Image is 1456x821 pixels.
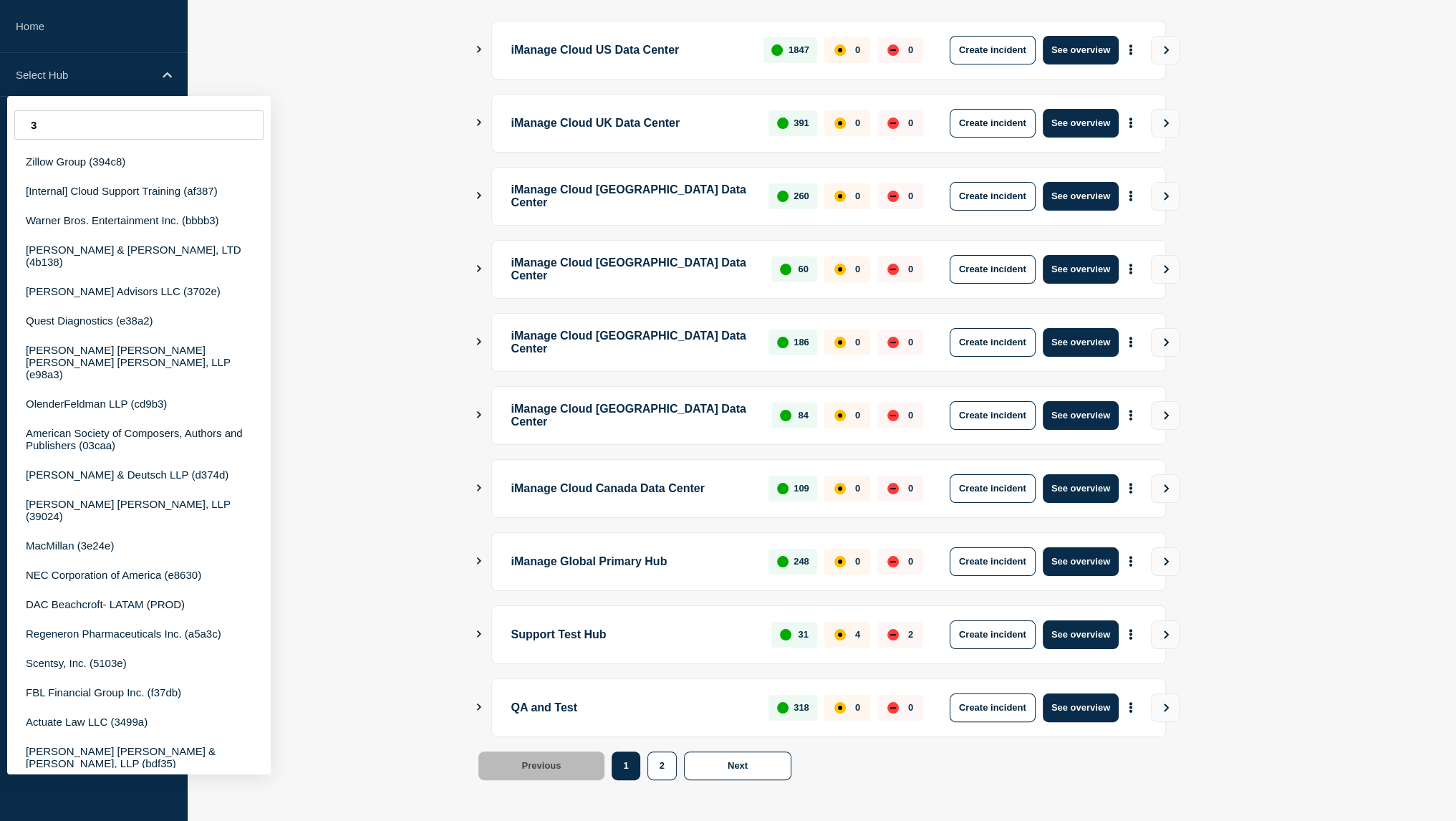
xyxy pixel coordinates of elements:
div: MacMillan (3e24e) [7,531,271,560]
button: Create incident [950,328,1036,357]
p: 84 [798,410,808,421]
button: View [1151,620,1180,649]
div: affected [834,702,846,714]
div: affected [834,44,846,56]
div: [PERSON_NAME] & [PERSON_NAME], LTD (4b138) [7,235,271,277]
div: up [777,702,789,714]
p: 0 [855,44,860,55]
button: See overview [1043,693,1119,722]
button: Create incident [950,401,1036,430]
p: iManage Cloud Canada Data Center [511,474,753,503]
div: up [780,264,791,275]
button: View [1151,109,1180,138]
div: American Society of Composers, Authors and Publishers (03caa) [7,418,271,460]
button: Create incident [950,474,1036,503]
div: OlenderFeldman LLP (cd9b3) [7,389,271,418]
p: 0 [855,483,860,494]
button: Show Connected Hubs [476,117,483,128]
button: Show Connected Hubs [476,44,483,55]
div: down [887,629,899,640]
div: down [887,44,899,56]
p: iManage Cloud [GEOGRAPHIC_DATA] Data Center [511,401,756,430]
button: 2 [647,752,677,780]
button: More actions [1122,694,1140,721]
p: iManage Cloud [GEOGRAPHIC_DATA] Data Center [511,182,753,211]
p: Support Test Hub [511,620,756,649]
div: affected [834,410,846,421]
button: Show Connected Hubs [476,337,483,347]
div: [PERSON_NAME] [PERSON_NAME], LLP (39024) [7,489,271,531]
p: 0 [855,337,860,347]
div: down [887,483,899,494]
p: 0 [908,483,913,494]
button: Create incident [950,109,1036,138]
div: [PERSON_NAME] Advisors LLC (3702e) [7,277,271,306]
button: See overview [1043,36,1119,64]
div: affected [834,264,846,275]
p: 0 [908,702,913,713]
div: up [777,483,789,494]
div: down [887,556,899,567]
button: View [1151,255,1180,284]
div: [PERSON_NAME] [PERSON_NAME] [PERSON_NAME] [PERSON_NAME], LLP (e98a3) [7,335,271,389]
p: 109 [794,483,809,494]
p: 0 [855,556,860,567]
div: Scentsy, Inc. (5103e) [7,648,271,678]
p: 248 [794,556,809,567]
p: 0 [908,191,913,201]
div: down [887,264,899,275]
button: See overview [1043,620,1119,649]
button: Show Connected Hubs [476,556,483,567]
p: 391 [794,117,809,128]
button: View [1151,328,1180,357]
div: down [887,191,899,202]
div: Actuate Law LLC (3499a) [7,707,271,736]
div: up [777,337,789,348]
button: More actions [1122,475,1140,501]
p: iManage Cloud UK Data Center [511,109,753,138]
p: iManage Global Primary Hub [511,547,753,576]
div: up [771,44,783,56]
button: Show Connected Hubs [476,702,483,713]
button: Create incident [950,547,1036,576]
div: affected [834,629,846,640]
button: Show Connected Hubs [476,629,483,640]
button: Show Connected Hubs [476,191,483,201]
p: iManage Cloud [GEOGRAPHIC_DATA] Data Center [511,328,753,357]
button: See overview [1043,255,1119,284]
div: Warner Bros. Entertainment Inc. (bbbb3) [7,206,271,235]
div: up [780,410,791,421]
button: More actions [1122,329,1140,355]
div: DAC Beachcroft- LATAM (PROD) [7,590,271,619]
p: 0 [908,337,913,347]
p: 260 [794,191,809,201]
span: Next [728,760,748,771]
button: Show Connected Hubs [476,410,483,421]
p: 0 [855,410,860,421]
div: down [887,702,899,714]
p: iManage Cloud US Data Center [511,36,748,64]
div: up [777,191,789,202]
p: 186 [794,337,809,347]
div: [PERSON_NAME] [PERSON_NAME] & [PERSON_NAME], LLP (bdf35) [7,736,271,778]
button: View [1151,182,1180,211]
div: Quest Diagnostics (e38a2) [7,306,271,335]
button: More actions [1122,256,1140,282]
div: affected [834,556,846,567]
p: 0 [855,191,860,201]
button: Create incident [950,36,1036,64]
div: affected [834,337,846,348]
p: 0 [855,117,860,128]
p: 0 [855,264,860,274]
div: [Internal] Cloud Support Training (af387) [7,176,271,206]
button: More actions [1122,548,1140,575]
button: See overview [1043,328,1119,357]
button: See overview [1043,401,1119,430]
p: 31 [798,629,808,640]
div: up [780,629,791,640]
button: Create incident [950,620,1036,649]
div: NEC Corporation of America (e8630) [7,560,271,590]
p: 0 [908,44,913,55]
div: up [777,117,789,129]
p: Select Hub [16,69,153,81]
